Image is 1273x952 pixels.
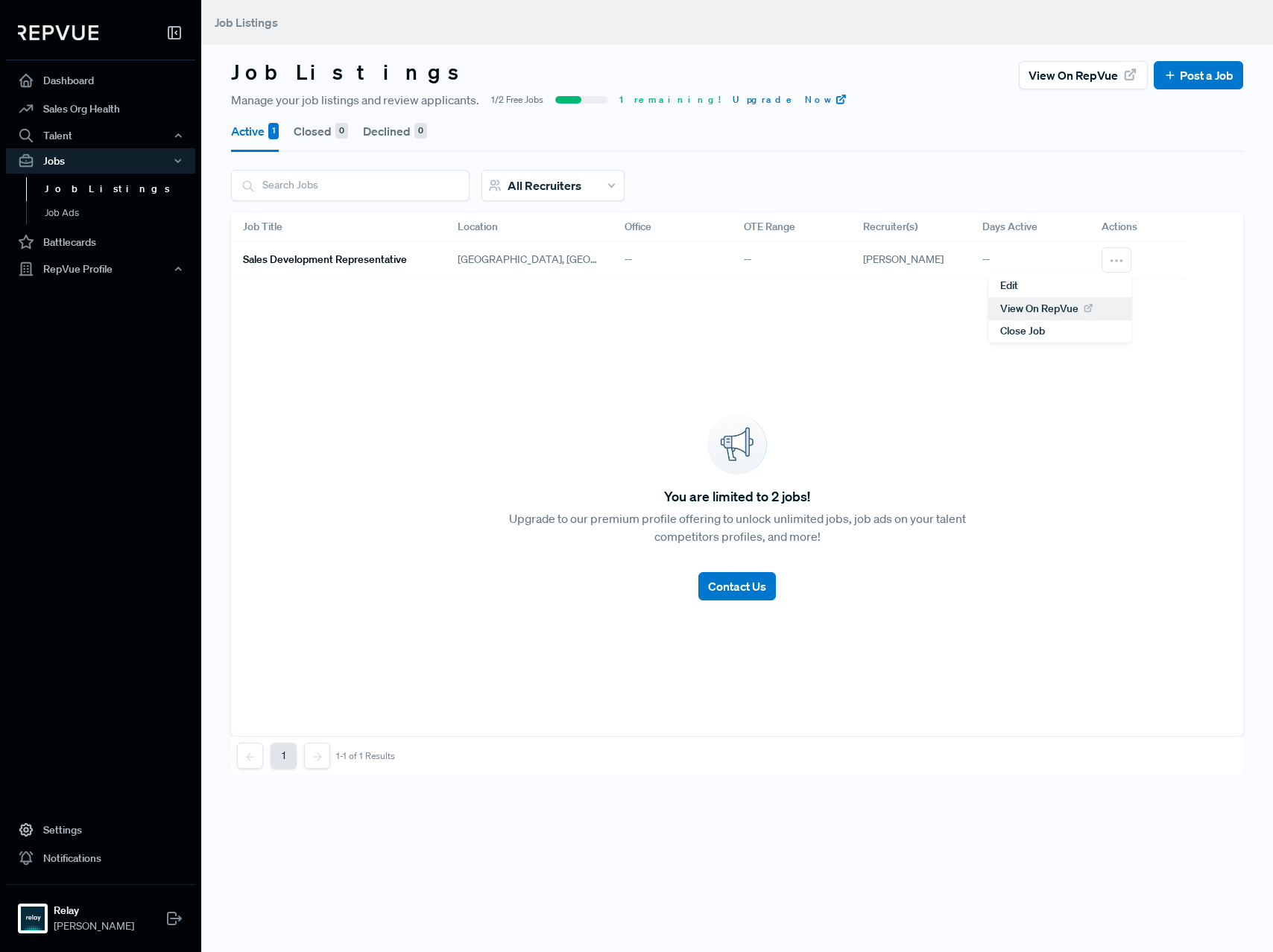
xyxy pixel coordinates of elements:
[232,171,469,200] input: Search Jobs
[243,219,282,235] span: Job Title
[54,903,134,918] strong: Relay
[215,15,278,30] span: Job Listings
[237,743,263,769] button: Previous
[1000,279,1018,292] span: Edit
[26,201,215,225] a: Job Ads
[1163,66,1233,84] a: Post a Job
[6,123,195,148] button: Talent
[698,572,776,600] button: Contact Us
[6,884,195,940] a: RelayRelay[PERSON_NAME]
[6,228,195,256] a: Battlecards
[458,219,498,235] span: Location
[6,844,195,872] a: Notifications
[26,177,215,201] a: Job Listings
[6,66,195,95] a: Dashboard
[1000,324,1045,337] span: Close Job
[625,219,651,235] span: Office
[6,256,195,282] button: RepVue Profile
[988,297,1131,320] a: View on RepVue
[268,123,279,139] div: 1
[21,907,45,930] img: Relay
[6,816,195,844] a: Settings
[6,95,195,123] a: Sales Org Health
[414,123,427,139] div: 0
[231,91,479,109] span: Manage your job listings and review applicants.
[1019,61,1148,89] button: View on RepVue
[294,110,348,152] button: Closed 0
[231,60,473,85] h3: Job Listings
[243,253,407,266] h6: Sales Development Representative
[733,93,847,107] a: Upgrade Now
[231,110,279,152] button: Active 1
[1029,66,1118,84] span: View on RepVue
[619,93,721,107] span: 1 remaining!
[708,579,766,594] span: Contact Us
[6,148,195,174] button: Jobs
[863,219,917,235] span: Recruiter(s)
[336,751,395,761] div: 1-1 of 1 Results
[237,743,395,769] nav: pagination
[1154,61,1243,89] button: Post a Job
[54,918,134,934] span: [PERSON_NAME]
[664,486,810,507] span: You are limited to 2 jobs!
[863,253,944,266] span: [PERSON_NAME]
[335,123,348,139] div: 0
[744,219,795,235] span: OTE Range
[1000,302,1078,315] span: View on RepVue
[970,241,1090,279] div: --
[491,93,543,107] span: 1/2 Free Jobs
[1102,219,1137,235] span: Actions
[982,219,1037,235] span: Days Active
[458,252,601,267] span: [GEOGRAPHIC_DATA], [GEOGRAPHIC_DATA]
[732,241,851,279] div: --
[613,241,732,279] div: --
[484,510,991,545] p: Upgrade to our premium profile offering to unlock unlimited jobs, job ads on your talent competit...
[18,25,98,40] img: RepVue
[363,110,427,152] button: Declined 0
[988,274,1131,297] a: Edit
[707,415,767,475] img: announcement
[698,560,776,600] a: Contact Us
[508,178,581,193] span: All Recruiters
[271,743,297,769] button: 1
[243,247,422,273] a: Sales Development Representative
[304,743,330,769] button: Next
